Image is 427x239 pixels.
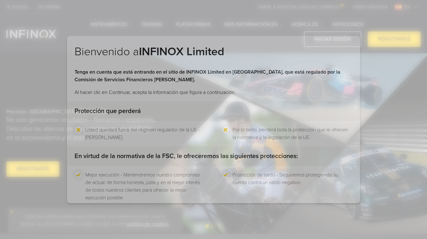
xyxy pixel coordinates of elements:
[139,45,224,58] strong: INFINOX Limited
[233,126,352,141] li: Por lo tanto, perderá toda la protección que le ofrecen la normativa y la legislación de la UE.
[75,45,352,68] h2: Bienvenido a
[85,126,205,141] li: Usted quedará fuera del régimen regulador de la UE - [PERSON_NAME].
[75,89,352,96] p: Al hacer clic en Continuar, acepta la información que figura a continuación.
[233,171,352,202] li: Protección de saldo - Seguiremos protegiendo su cuenta contra un saldo negativo.
[85,171,205,202] li: Mejor ejecución - Mantendremos nuestro compromiso de actuar de forma honesta, justa y en el mejor...
[75,107,141,115] strong: Protección que perderá
[75,152,298,160] strong: En virtud de la normativa de la FSC, le ofreceremos las siguientes protecciones:
[75,69,340,83] strong: Tenga en cuenta que está entrando en el sitio de INFINOX Limited en [GEOGRAPHIC_DATA], que está r...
